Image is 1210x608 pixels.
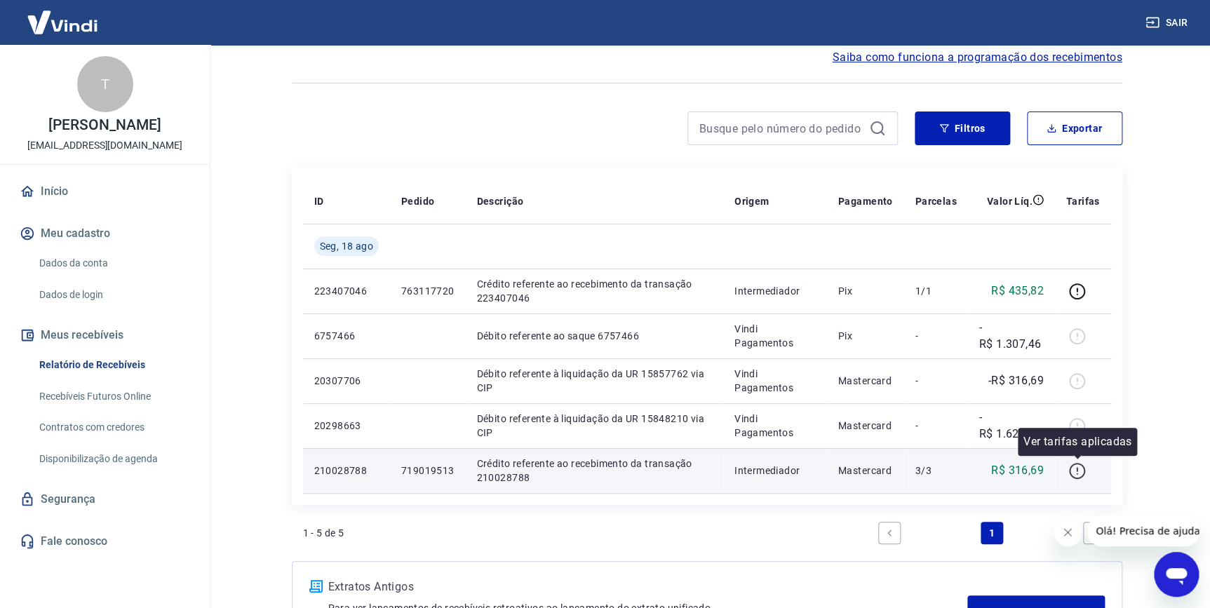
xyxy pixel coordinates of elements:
[1154,552,1199,597] iframe: Botão para abrir a janela de mensagens
[838,329,893,343] p: Pix
[734,367,816,395] p: Vindi Pagamentos
[477,194,524,208] p: Descrição
[17,218,193,249] button: Meu cadastro
[34,382,193,411] a: Recebíveis Futuros Online
[17,320,193,351] button: Meus recebíveis
[17,1,108,43] img: Vindi
[699,118,863,139] input: Busque pelo número do pedido
[1027,112,1122,145] button: Exportar
[17,176,193,207] a: Início
[1087,515,1199,546] iframe: Mensagem da empresa
[734,412,816,440] p: Vindi Pagamentos
[34,413,193,442] a: Contratos com credores
[401,194,434,208] p: Pedido
[314,464,379,478] p: 210028788
[314,194,324,208] p: ID
[328,579,968,595] p: Extratos Antigos
[314,284,379,298] p: 223407046
[314,329,379,343] p: 6757466
[988,372,1044,389] p: -R$ 316,69
[838,464,893,478] p: Mastercard
[34,445,193,473] a: Disponibilização de agenda
[734,194,769,208] p: Origem
[309,580,323,593] img: ícone
[915,329,956,343] p: -
[17,526,193,557] a: Fale conosco
[991,462,1044,479] p: R$ 316,69
[34,281,193,309] a: Dados de login
[477,412,712,440] p: Débito referente à liquidação da UR 15848210 via CIP
[34,351,193,379] a: Relatório de Recebíveis
[734,284,816,298] p: Intermediador
[1054,518,1082,546] iframe: Fechar mensagem
[838,284,893,298] p: Pix
[979,319,1044,353] p: -R$ 1.307,46
[979,409,1044,443] p: -R$ 1.629,78
[314,419,379,433] p: 20298663
[477,457,712,485] p: Crédito referente ao recebimento da transação 210028788
[1023,433,1131,450] p: Ver tarifas aplicadas
[8,10,118,21] span: Olá! Precisa de ajuda?
[915,374,956,388] p: -
[915,419,956,433] p: -
[1066,194,1100,208] p: Tarifas
[314,374,379,388] p: 20307706
[320,239,373,253] span: Seg, 18 ago
[77,56,133,112] div: T
[833,49,1122,66] a: Saiba como funciona a programação dos recebimentos
[34,249,193,278] a: Dados da conta
[838,374,893,388] p: Mastercard
[477,367,712,395] p: Débito referente à liquidação da UR 15857762 via CIP
[838,194,893,208] p: Pagamento
[477,329,712,343] p: Débito referente ao saque 6757466
[915,112,1010,145] button: Filtros
[838,419,893,433] p: Mastercard
[915,284,956,298] p: 1/1
[987,194,1033,208] p: Valor Líq.
[48,118,161,133] p: [PERSON_NAME]
[734,322,816,350] p: Vindi Pagamentos
[17,484,193,515] a: Segurança
[401,284,455,298] p: 763117720
[915,194,956,208] p: Parcelas
[303,526,344,540] p: 1 - 5 de 5
[991,283,1044,299] p: R$ 435,82
[734,464,816,478] p: Intermediador
[878,522,901,544] a: Previous page
[477,277,712,305] p: Crédito referente ao recebimento da transação 223407046
[401,464,455,478] p: 719019513
[27,138,182,153] p: [EMAIL_ADDRESS][DOMAIN_NAME]
[981,522,1003,544] a: Page 1 is your current page
[1143,10,1193,36] button: Sair
[915,464,956,478] p: 3/3
[873,516,1111,550] ul: Pagination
